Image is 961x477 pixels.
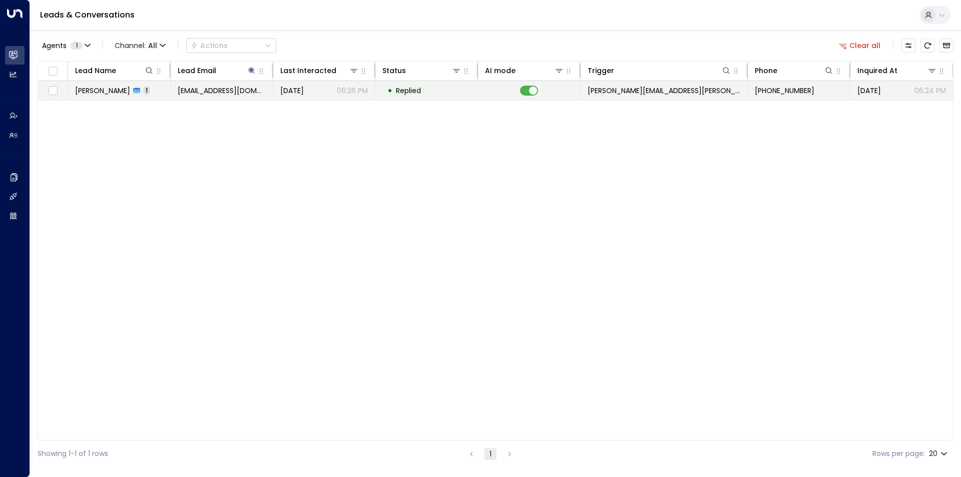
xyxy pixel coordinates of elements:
p: 06:26 PM [337,86,368,96]
div: AI mode [485,65,516,77]
div: Lead Name [75,65,116,77]
span: Yesterday [857,86,881,96]
span: 1 [71,42,83,50]
p: 06:24 PM [914,86,946,96]
span: +447776032317 [755,86,814,96]
span: Replied [396,86,421,96]
div: • [387,82,392,99]
label: Rows per page: [872,448,925,459]
span: Agents [42,42,67,49]
div: AI mode [485,65,564,77]
div: Phone [755,65,834,77]
a: Leads & Conversations [40,9,135,21]
span: laura.chambers@accessstorage.com [588,86,740,96]
nav: pagination navigation [465,447,516,460]
div: Status [382,65,461,77]
div: Showing 1-1 of 1 rows [38,448,108,459]
div: Lead Email [178,65,257,77]
button: Agents1 [38,39,94,53]
span: All [148,42,157,50]
button: Actions [186,38,276,53]
button: page 1 [485,448,497,460]
span: meg.monaghan@hotmail.co.uk [178,86,266,96]
span: Meg Monaghan [75,86,130,96]
div: Trigger [588,65,614,77]
div: Trigger [588,65,731,77]
span: 1 [143,86,150,95]
button: Customize [901,39,915,53]
div: Lead Name [75,65,154,77]
div: Last Interacted [280,65,336,77]
div: Button group with a nested menu [186,38,276,53]
button: Archived Leads [939,39,953,53]
div: Phone [755,65,777,77]
button: Clear all [835,39,885,53]
div: Actions [191,41,228,50]
div: Last Interacted [280,65,359,77]
span: Channel: [111,39,170,53]
div: Lead Email [178,65,216,77]
div: Inquired At [857,65,937,77]
span: Toggle select all [47,65,59,78]
span: Yesterday [280,86,304,96]
div: 20 [929,446,949,461]
span: Refresh [920,39,934,53]
span: Toggle select row [47,85,59,97]
button: Channel:All [111,39,170,53]
div: Status [382,65,406,77]
div: Inquired At [857,65,897,77]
